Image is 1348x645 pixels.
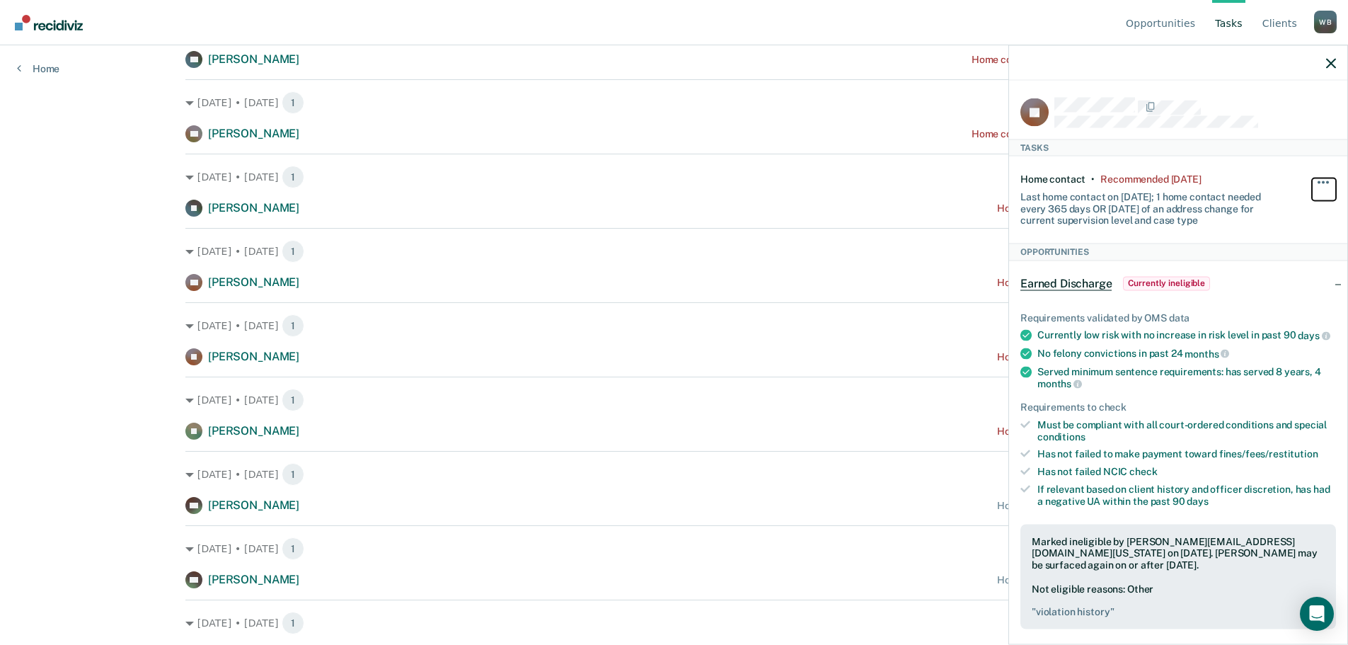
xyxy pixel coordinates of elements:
div: Requirements to check [1020,401,1336,413]
div: Has not failed NCIC [1037,466,1336,478]
span: [PERSON_NAME] [208,52,299,66]
div: Home contact [1020,173,1085,185]
div: [DATE] • [DATE] [185,389,1163,411]
button: Profile dropdown button [1314,11,1337,33]
div: Home contact recommended [DATE] [997,574,1163,586]
div: Home contact recommended a month ago [972,54,1163,66]
span: fines/fees/restitution [1219,448,1318,460]
span: [PERSON_NAME] [208,350,299,363]
span: days [1298,330,1330,341]
div: Last home contact on [DATE]; 1 home contact needed every 365 days OR [DATE] of an address change ... [1020,185,1284,226]
div: • [1091,173,1095,185]
div: Has not failed to make payment toward [1037,448,1336,460]
span: [PERSON_NAME] [208,127,299,140]
div: [DATE] • [DATE] [185,166,1163,188]
span: [PERSON_NAME] [208,573,299,586]
div: Home contact recommended a month ago [972,128,1163,140]
pre: " violation history " [1032,606,1325,618]
div: [DATE] • [DATE] [185,91,1163,114]
img: Recidiviz [15,15,83,30]
span: 1 [282,314,304,337]
span: check [1129,466,1157,477]
span: months [1185,348,1229,359]
span: conditions [1037,430,1085,442]
div: W B [1314,11,1337,33]
div: Opportunities [1009,244,1347,261]
span: [PERSON_NAME] [208,424,299,438]
div: Requirements validated by OMS data [1020,312,1336,324]
div: Home contact recommended [DATE] [997,426,1163,438]
span: [PERSON_NAME] [208,275,299,289]
span: Earned Discharge [1020,276,1112,290]
div: [DATE] • [DATE] [185,314,1163,337]
span: months [1037,378,1082,389]
div: [DATE] • [DATE] [185,463,1163,486]
div: Served minimum sentence requirements: has served 8 years, 4 [1037,365,1336,389]
span: days [1187,495,1208,506]
div: Home contact recommended [DATE] [997,277,1163,289]
div: Recommended 13 days ago [1100,173,1201,185]
span: 1 [282,166,304,188]
span: 1 [282,612,304,634]
div: [DATE] • [DATE] [185,240,1163,263]
div: Not eligible reasons: Other [1032,583,1325,618]
span: 1 [282,91,304,114]
a: Home [17,62,59,75]
span: 1 [282,537,304,560]
span: Currently ineligible [1123,276,1210,290]
div: [DATE] • [DATE] [185,537,1163,560]
div: Home contact recommended [DATE] [997,351,1163,363]
div: Home contact recommended [DATE] [997,500,1163,512]
div: Tasks [1009,139,1347,156]
span: [PERSON_NAME] [208,498,299,512]
div: Must be compliant with all court-ordered conditions and special [1037,418,1336,443]
div: Currently low risk with no increase in risk level in past 90 [1037,329,1336,342]
div: No felony convictions in past 24 [1037,347,1336,360]
span: 1 [282,240,304,263]
div: Open Intercom Messenger [1300,597,1334,631]
span: [PERSON_NAME] [208,201,299,215]
div: [DATE] • [DATE] [185,612,1163,634]
div: Marked ineligible by [PERSON_NAME][EMAIL_ADDRESS][DOMAIN_NAME][US_STATE] on [DATE]. [PERSON_NAME]... [1032,535,1325,571]
span: 1 [282,463,304,486]
div: Home contact recommended [DATE] [997,202,1163,215]
span: 1 [282,389,304,411]
div: If relevant based on client history and officer discretion, has had a negative UA within the past 90 [1037,483,1336,507]
div: Earned DischargeCurrently ineligible [1009,261,1347,306]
